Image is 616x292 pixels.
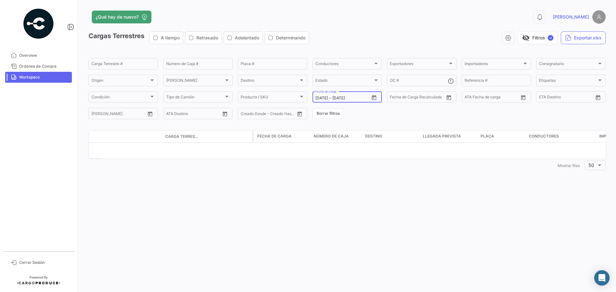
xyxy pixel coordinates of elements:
datatable-header-cell: Delay Status [201,134,252,139]
span: [PERSON_NAME] [553,14,589,20]
input: Hasta [107,112,133,117]
span: Origen [91,79,149,84]
input: Desde [539,96,551,100]
datatable-header-cell: Carga Terrestre # [163,131,201,142]
span: [PERSON_NAME] [166,79,224,84]
span: Etiquetas [539,79,597,84]
input: Desde [315,96,328,100]
span: Adelantado [235,35,259,41]
button: ¿Qué hay de nuevo? [92,11,151,23]
datatable-header-cell: Fecha de carga [253,131,311,142]
input: Desde [91,112,103,117]
span: visibility_off [522,34,530,42]
button: visibility_offFiltros✓ [518,31,558,44]
span: Overview [19,53,69,58]
span: Fecha de carga [257,133,292,139]
a: Workspace [5,72,72,83]
button: Open calendar [220,109,230,119]
img: powered-by.png [22,8,55,40]
span: Placa [481,133,494,139]
button: Open calendar [444,93,454,102]
input: Hasta [406,96,432,100]
span: – [329,96,331,100]
button: A tiempo [150,32,183,44]
input: Desde [390,96,401,100]
span: Determinando [276,35,305,41]
span: Estado [315,79,373,84]
span: Condición [91,96,149,100]
input: Hasta [332,96,358,100]
button: Determinando [265,32,309,44]
a: Overview [5,50,72,61]
button: Open calendar [593,93,603,102]
input: Creado Hasta [269,112,295,117]
span: Número de Caja [314,133,349,139]
datatable-header-cell: Conductores [526,131,597,142]
input: ATA Desde [465,96,484,100]
img: placeholder-user.png [592,10,606,24]
span: Carga Terrestre # [165,134,199,139]
input: ATA Desde [166,112,186,117]
datatable-header-cell: Llegada prevista [420,131,478,142]
span: Cerrar Sesión [19,260,69,265]
span: Mostrar filas [558,163,580,168]
button: Open calendar [518,93,528,102]
input: ATA Hasta [190,112,216,117]
span: Consignatario [539,63,597,67]
input: ATA Hasta [489,96,514,100]
input: Hasta [555,96,581,100]
button: Exportar.xlsx [561,31,606,44]
button: Open calendar [295,109,304,119]
span: Retrasado [196,35,218,41]
span: Tipo de Camión [166,96,224,100]
button: Open calendar [369,93,379,102]
button: Retrasado [185,32,221,44]
button: Borrar filtros [312,108,344,119]
span: Destino [241,79,298,84]
span: Importadores [465,63,522,67]
datatable-header-cell: Estado [102,134,163,139]
span: Órdenes de Compra [19,63,69,69]
span: Producto / SKU [241,96,298,100]
span: ¿Qué hay de nuevo? [96,14,139,20]
datatable-header-cell: Placa [478,131,526,142]
datatable-header-cell: Destino [363,131,420,142]
button: Open calendar [145,109,155,119]
span: Workspace [19,74,69,80]
span: Llegada prevista [423,133,461,139]
span: ✓ [548,35,553,41]
div: Abrir Intercom Messenger [594,270,610,286]
span: Conductores [529,133,559,139]
span: Exportadores [390,63,448,67]
span: 50 [588,163,594,168]
datatable-header-cell: Número de Caja [311,131,363,142]
span: A tiempo [161,35,180,41]
span: Destino [365,133,382,139]
button: Adelantado [224,32,262,44]
h3: Cargas Terrestres [89,31,311,44]
span: Conductores [315,63,373,67]
a: Órdenes de Compra [5,61,72,72]
input: Creado Desde [241,112,264,117]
